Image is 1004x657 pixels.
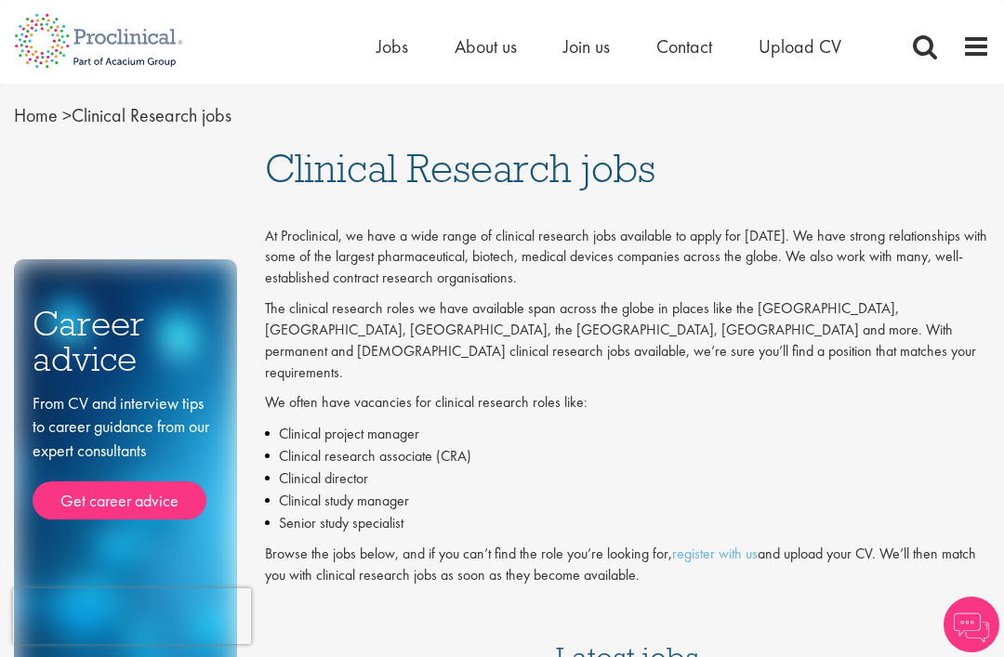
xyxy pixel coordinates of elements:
[265,445,990,467] li: Clinical research associate (CRA)
[265,512,990,534] li: Senior study specialist
[265,392,990,414] p: We often have vacancies for clinical research roles like:
[265,298,990,383] p: The clinical research roles we have available span across the globe in places like the [GEOGRAPHI...
[265,423,990,445] li: Clinical project manager
[265,544,990,586] p: Browse the jobs below, and if you can’t find the role you’re looking for, and upload your CV. We’...
[455,34,517,59] a: About us
[62,103,72,127] span: >
[672,544,758,563] a: register with us
[13,588,251,644] iframe: reCAPTCHA
[265,490,990,512] li: Clinical study manager
[265,143,655,193] span: Clinical Research jobs
[33,391,218,520] div: From CV and interview tips to career guidance from our expert consultants
[14,103,58,127] a: breadcrumb link to Home
[265,226,990,290] p: At Proclinical, we have a wide range of clinical research jobs available to apply for [DATE]. We ...
[944,597,999,652] img: Chatbot
[265,467,990,490] li: Clinical director
[563,34,610,59] a: Join us
[33,306,218,377] h3: Career advice
[759,34,841,59] a: Upload CV
[376,34,408,59] a: Jobs
[33,481,206,520] a: Get career advice
[14,103,231,127] span: Clinical Research jobs
[656,34,712,59] a: Contact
